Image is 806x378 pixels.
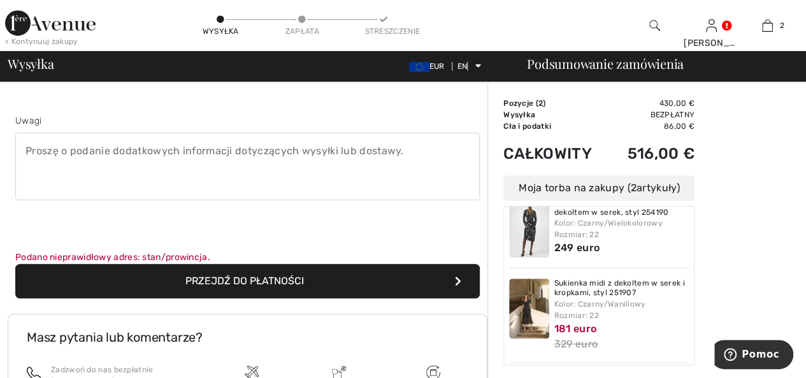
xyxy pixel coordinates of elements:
[554,323,596,335] font: 181 euro
[429,62,445,71] font: EUR
[509,279,549,338] img: Sukienka midi z dekoltem w serek i kropkami, styl 251907
[503,122,551,131] font: Cła i podatki
[15,115,42,126] font: Uwagi
[409,62,429,72] img: Euro
[554,311,599,320] font: Rozmiar: 22
[27,330,203,345] font: Masz pytania lub komentarze?
[554,279,685,298] font: Sukienka midi z dekoltem w serek i kropkami, styl 251907
[554,198,674,217] font: Formalna sukienka kopertowa z dekoltem w serek, styl 254190
[684,38,758,48] font: [PERSON_NAME]
[538,99,543,108] font: 2
[5,37,78,46] font: < Kontynuuj zakupy
[285,27,319,36] font: Zapłata
[762,18,773,33] img: Moja torba
[364,27,420,36] font: Streszczenie
[503,110,535,119] font: Wysyłka
[15,252,210,263] font: Podano nieprawidłowy adres: stan/prowincja.
[509,198,549,258] img: Formalna sukienka kopertowa z dekoltem w serek, styl 254190
[554,198,689,217] a: Formalna sukienka kopertowa z dekoltem w serek, styl 254190
[185,275,304,287] font: Przejdź do płatności
[554,338,598,350] font: 329 euro
[503,99,538,108] font: Pozycje (
[554,242,600,254] font: 249 euro
[649,18,660,33] img: wyszukaj na stronie internetowej
[554,300,646,309] font: Kolor: Czarny/Waniliowy
[706,19,717,31] a: Zalogować się
[519,182,631,194] font: Moja torba na zakupy (
[554,230,599,239] font: Rozmiar: 22
[543,99,545,108] font: )
[740,18,795,33] a: 2
[631,182,637,194] font: 2
[15,264,480,298] button: Przejdź do płatności
[554,219,663,228] font: Kolor: Czarny/Wielokolorowy
[503,145,592,163] font: Całkowity
[637,182,680,194] font: artykuły)
[203,27,239,36] font: Wysyłka
[554,279,689,298] a: Sukienka midi z dekoltem w serek i kropkami, styl 251907
[714,340,793,372] iframe: Otwiera widżet, w którym można znaleźć więcej informacji
[527,55,684,72] font: Podsumowanie zamówienia
[5,10,96,36] img: Aleja 1ère
[8,55,54,72] font: Wysyłka
[664,122,694,131] font: 86,00 €
[628,145,694,163] font: 516,00 €
[650,110,694,119] font: Bezpłatny
[457,62,468,71] font: EN
[659,99,694,108] font: 430,00 €
[779,21,784,30] font: 2
[706,18,717,33] img: Moje informacje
